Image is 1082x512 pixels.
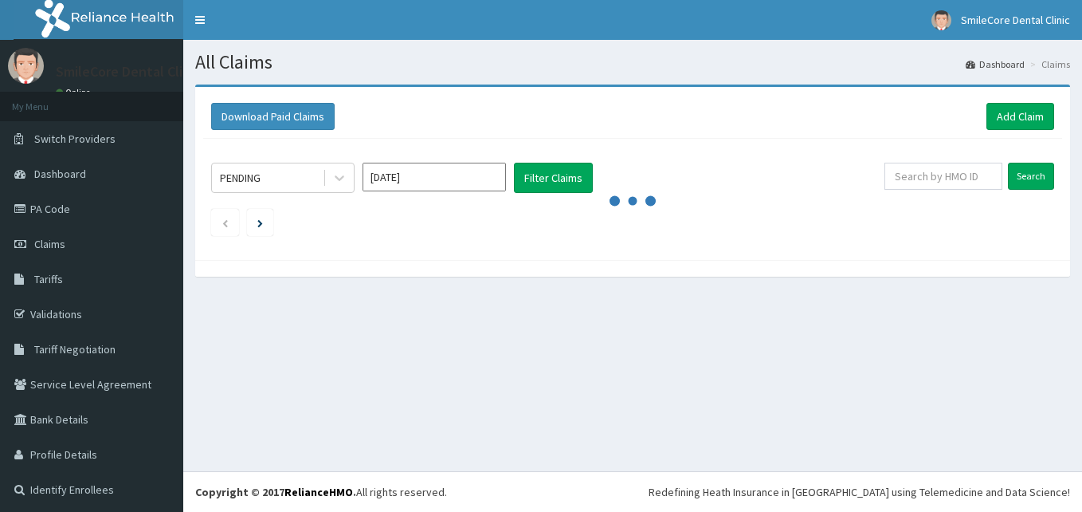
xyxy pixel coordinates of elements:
span: Tariff Negotiation [34,342,116,356]
span: Claims [34,237,65,251]
div: Redefining Heath Insurance in [GEOGRAPHIC_DATA] using Telemedicine and Data Science! [649,484,1070,500]
span: Switch Providers [34,132,116,146]
button: Download Paid Claims [211,103,335,130]
img: User Image [8,48,44,84]
span: Tariffs [34,272,63,286]
footer: All rights reserved. [183,471,1082,512]
input: Select Month and Year [363,163,506,191]
input: Search [1008,163,1054,190]
a: Add Claim [986,103,1054,130]
a: Dashboard [966,57,1025,71]
input: Search by HMO ID [884,163,1002,190]
p: SmileCore Dental Clinic [56,65,201,79]
strong: Copyright © 2017 . [195,485,356,499]
li: Claims [1026,57,1070,71]
a: RelianceHMO [284,485,353,499]
h1: All Claims [195,52,1070,73]
svg: audio-loading [609,177,657,225]
a: Previous page [221,215,229,230]
span: SmileCore Dental Clinic [961,13,1070,27]
div: PENDING [220,170,261,186]
a: Next page [257,215,263,230]
a: Online [56,87,94,98]
img: User Image [931,10,951,30]
span: Dashboard [34,167,86,181]
button: Filter Claims [514,163,593,193]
